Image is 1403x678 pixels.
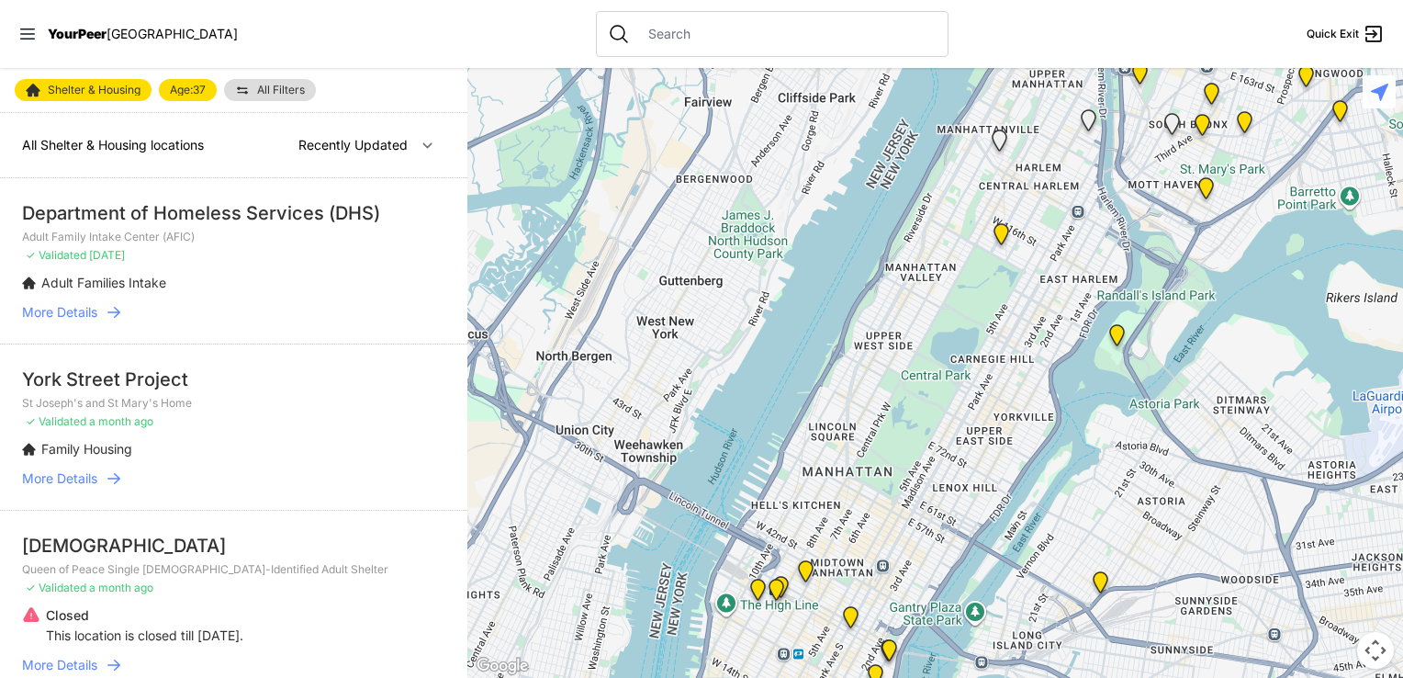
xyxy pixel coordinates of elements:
input: Search [637,25,937,43]
div: 820 MRT Residential Chemical Dependence Treatment Program [990,223,1013,253]
p: Adult Family Intake Center (AFIC) [22,230,445,244]
div: York Street Project [22,367,445,392]
span: ✓ Validated [26,414,86,428]
div: Department of Homeless Services (DHS) [22,200,445,226]
div: ServiceLine [765,579,788,608]
a: Quick Exit [1307,23,1385,45]
div: Queen of Peace Single Female-Identified Adult Shelter [988,130,1011,159]
div: Adult Family Intake Center (AFIC) [877,639,900,669]
a: All Filters [224,79,316,101]
a: YourPeer[GEOGRAPHIC_DATA] [48,28,238,40]
div: [DEMOGRAPHIC_DATA] [22,533,445,559]
span: [DATE] [89,248,125,262]
div: Antonio Olivieri Drop-in Center [769,576,792,605]
span: All Shelter & Housing locations [22,137,204,153]
span: More Details [22,656,97,674]
div: Queen of Peace Single Male-Identified Adult Shelter [1161,113,1184,142]
p: St Joseph's and St Mary's Home [22,396,445,411]
div: Main Office [794,560,817,590]
div: Queens - Main Office [1089,571,1112,601]
div: Upper West Side, Closed [1077,109,1100,139]
span: More Details [22,469,97,488]
span: ✓ Validated [26,581,86,594]
span: a month ago [89,414,153,428]
div: Keener Men's Shelter [1106,324,1128,354]
a: More Details [22,303,445,322]
span: [GEOGRAPHIC_DATA] [107,26,238,41]
span: a month ago [89,581,153,594]
div: Chelsea [746,579,769,608]
span: Adult Families Intake [41,275,166,290]
div: Prevention Assistance and Temporary Housing (PATH) [1128,62,1151,92]
span: ✓ Validated [26,248,86,262]
span: Shelter & Housing [48,85,140,96]
p: This location is closed till [DATE]. [46,627,243,645]
a: More Details [22,656,445,674]
span: Family Housing [41,441,132,457]
span: Quick Exit [1307,27,1359,41]
a: Shelter & Housing [15,79,152,101]
a: Age:37 [159,79,217,101]
span: YourPeer [48,26,107,41]
div: Bronx [1295,65,1318,95]
div: Mainchance Adult Drop-in Center [839,606,862,636]
button: Map camera controls [1357,632,1394,669]
span: Age: 37 [170,85,206,96]
a: More Details [22,469,445,488]
div: Living Room 24-Hour Drop-In Center [1329,100,1352,130]
img: Google [472,654,533,678]
div: 30th Street Intake Center for Men [878,639,901,669]
p: Queen of Peace Single [DEMOGRAPHIC_DATA]-Identified Adult Shelter [22,562,445,577]
span: More Details [22,303,97,322]
a: Open this area in Google Maps (opens a new window) [472,654,533,678]
p: Closed [46,606,243,625]
div: The Bronx Pride Center [1191,114,1214,143]
span: All Filters [257,85,305,96]
div: Bronx Youth Center (BYC) [1200,83,1223,112]
div: Hunts Point Multi-Service Center [1233,111,1256,141]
